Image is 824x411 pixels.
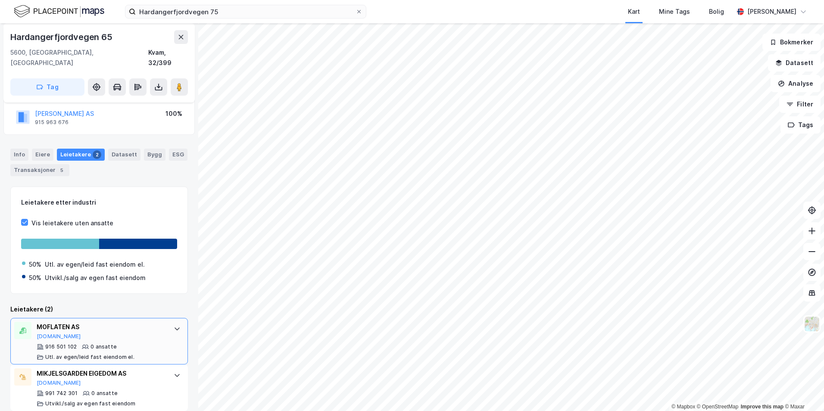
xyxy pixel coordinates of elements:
[10,164,69,176] div: Transaksjoner
[144,149,165,161] div: Bygg
[108,149,140,161] div: Datasett
[781,370,824,411] iframe: Chat Widget
[31,218,113,228] div: Vis leietakere uten ansatte
[741,404,783,410] a: Improve this map
[37,322,165,332] div: MOFLATEN AS
[779,96,821,113] button: Filter
[165,109,182,119] div: 100%
[628,6,640,17] div: Kart
[709,6,724,17] div: Bolig
[45,400,136,407] div: Utvikl./salg av egen fast eiendom
[671,404,695,410] a: Mapbox
[57,149,105,161] div: Leietakere
[768,54,821,72] button: Datasett
[10,304,188,314] div: Leietakere (2)
[32,149,53,161] div: Eiere
[93,150,101,159] div: 2
[29,273,41,283] div: 50%
[29,259,41,270] div: 50%
[10,47,148,68] div: 5600, [GEOGRAPHIC_DATA], [GEOGRAPHIC_DATA]
[659,6,690,17] div: Mine Tags
[10,149,28,161] div: Info
[45,273,146,283] div: Utvikl./salg av egen fast eiendom
[697,404,739,410] a: OpenStreetMap
[148,47,188,68] div: Kvam, 32/399
[169,149,187,161] div: ESG
[37,380,81,386] button: [DOMAIN_NAME]
[136,5,356,18] input: Søk på adresse, matrikkel, gårdeiere, leietakere eller personer
[14,4,104,19] img: logo.f888ab2527a4732fd821a326f86c7f29.svg
[45,343,77,350] div: 916 501 102
[57,166,66,174] div: 5
[21,197,177,208] div: Leietakere etter industri
[10,78,84,96] button: Tag
[91,343,117,350] div: 0 ansatte
[10,30,114,44] div: Hardangerfjordvegen 65
[804,316,820,332] img: Z
[37,368,165,379] div: MIKJELSGARDEN EIGEDOM AS
[91,390,118,397] div: 0 ansatte
[45,259,145,270] div: Utl. av egen/leid fast eiendom el.
[771,75,821,92] button: Analyse
[780,116,821,134] button: Tags
[762,34,821,51] button: Bokmerker
[747,6,796,17] div: [PERSON_NAME]
[45,390,78,397] div: 991 742 301
[37,333,81,340] button: [DOMAIN_NAME]
[35,119,69,126] div: 915 963 676
[45,354,134,361] div: Utl. av egen/leid fast eiendom el.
